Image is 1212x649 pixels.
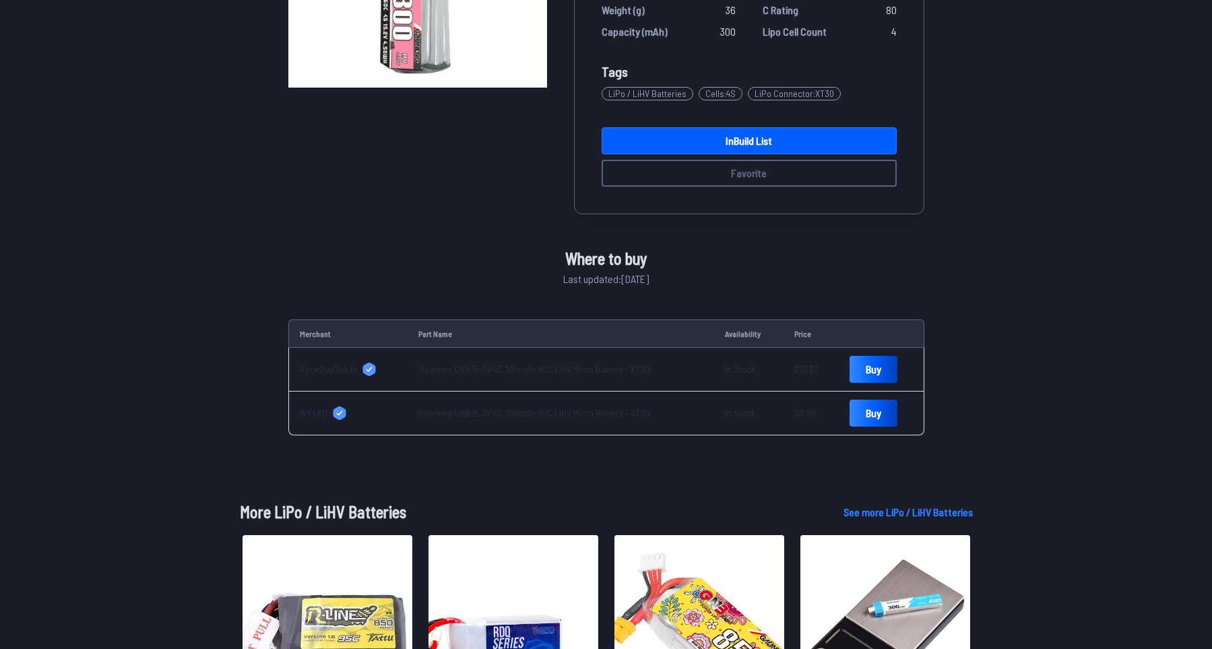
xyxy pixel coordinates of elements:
[843,504,973,520] a: See more LiPo / LiHV Batteries
[699,82,748,106] a: Cells:4S
[288,319,408,348] td: Merchant
[784,319,839,348] td: Price
[602,127,897,154] a: InBuild List
[763,2,798,18] span: C Rating
[418,363,649,375] a: Gaoneng GNB 15.2V 4S 300mAh 80C LiHV Micro Battery - XT30
[418,407,649,419] a: Gaoneng GNB 15.2V 4S 300mAh 80C LiHV Micro Battery - XT30
[602,2,645,18] span: Weight (g)
[714,392,784,435] td: In Stock
[891,24,897,40] span: 4
[300,406,327,420] span: WREKD
[720,24,736,40] span: 300
[300,363,397,376] a: RaceDayQuads
[748,87,841,100] span: LiPo Connector : XT30
[602,160,897,187] button: Favorite
[726,2,736,18] span: 36
[563,271,649,287] span: Last updated: [DATE]
[565,247,647,271] span: Where to buy
[602,87,693,100] span: LiPo / LiHV Batteries
[763,24,827,40] span: Lipo Cell Count
[240,500,822,524] h1: More LiPo / LiHV Batteries
[748,82,846,106] a: LiPo Connector:XT30
[602,24,668,40] span: Capacity (mAh)
[602,82,699,106] a: LiPo / LiHV Batteries
[850,356,897,383] a: Buy
[699,87,742,100] span: Cells : 4S
[850,400,897,427] a: Buy
[300,363,357,376] span: RaceDayQuads
[300,406,397,420] a: WREKD
[784,392,839,435] td: $9.99
[602,63,628,80] span: Tags
[714,319,784,348] td: Availability
[784,348,839,392] td: $12.99
[408,319,714,348] td: Part Name
[886,2,897,18] span: 80
[714,348,784,392] td: In Stock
